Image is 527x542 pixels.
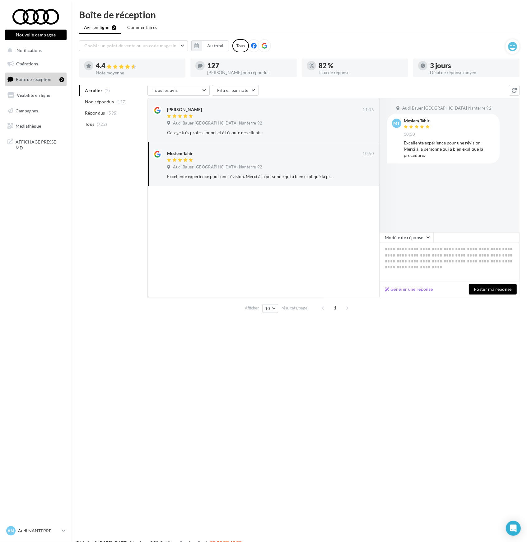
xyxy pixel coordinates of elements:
[212,85,259,96] button: Filtrer par note
[265,306,270,311] span: 10
[16,138,64,151] span: AFFICHAGE PRESSE MD
[16,77,51,82] span: Boîte de réception
[362,151,374,157] span: 10:50
[85,110,105,116] span: Répondus
[85,121,94,127] span: Tous
[17,92,50,98] span: Visibilité en ligne
[85,99,114,105] span: Non répondus
[107,111,118,115] span: (595)
[404,140,495,158] div: Excellente expérience pour une révision. Merci à la personne qui a bien expliqué la procédure.
[202,40,229,51] button: Au total
[153,87,178,93] span: Tous les avis
[4,120,68,133] a: Médiathèque
[5,525,67,537] a: AN Audi NANTERRE
[404,119,431,123] div: Meslem Tahir
[4,104,68,117] a: Campagnes
[167,106,202,113] div: [PERSON_NAME]
[380,232,434,243] button: Modèle de réponse
[59,77,64,82] div: 2
[469,284,517,295] button: Poster ma réponse
[402,106,492,111] span: Audi Bauer [GEOGRAPHIC_DATA] Nanterre 92
[191,40,229,51] button: Au total
[79,10,520,19] div: Boîte de réception
[96,71,180,75] div: Note moyenne
[16,123,41,129] span: Médiathèque
[84,43,176,48] span: Choisir un point de vente ou un code magasin
[430,70,515,75] div: Délai de réponse moyen
[319,70,403,75] div: Taux de réponse
[4,57,68,70] a: Opérations
[207,62,292,69] div: 127
[4,73,68,86] a: Boîte de réception2
[79,40,188,51] button: Choisir un point de vente ou un code magasin
[173,120,262,126] span: Audi Bauer [GEOGRAPHIC_DATA] Nanterre 92
[282,305,307,311] span: résultats/page
[394,120,400,126] span: MT
[16,48,42,53] span: Notifications
[8,528,14,534] span: AN
[116,99,127,104] span: (127)
[232,39,249,52] div: Tous
[382,285,436,293] button: Générer une réponse
[207,70,292,75] div: [PERSON_NAME] non répondus
[18,528,59,534] p: Audi NANTERRE
[330,303,340,313] span: 1
[16,61,38,66] span: Opérations
[127,24,157,31] span: Commentaires
[262,304,278,313] button: 10
[16,108,38,113] span: Campagnes
[5,30,67,40] button: Nouvelle campagne
[167,130,333,136] div: Garage très professionnel et à l'écoute des clients.
[96,62,180,69] div: 4.4
[167,173,333,180] div: Excellente expérience pour une révision. Merci à la personne qui a bien expliqué la procédure.
[147,85,210,96] button: Tous les avis
[506,521,521,536] div: Open Intercom Messenger
[173,164,262,170] span: Audi Bauer [GEOGRAPHIC_DATA] Nanterre 92
[404,132,415,137] span: 10:50
[97,122,107,127] span: (722)
[319,62,403,69] div: 82 %
[245,305,259,311] span: Afficher
[4,135,68,153] a: AFFICHAGE PRESSE MD
[4,89,68,102] a: Visibilité en ligne
[167,150,193,157] div: Meslem Tahir
[362,107,374,113] span: 11:06
[430,62,515,69] div: 3 jours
